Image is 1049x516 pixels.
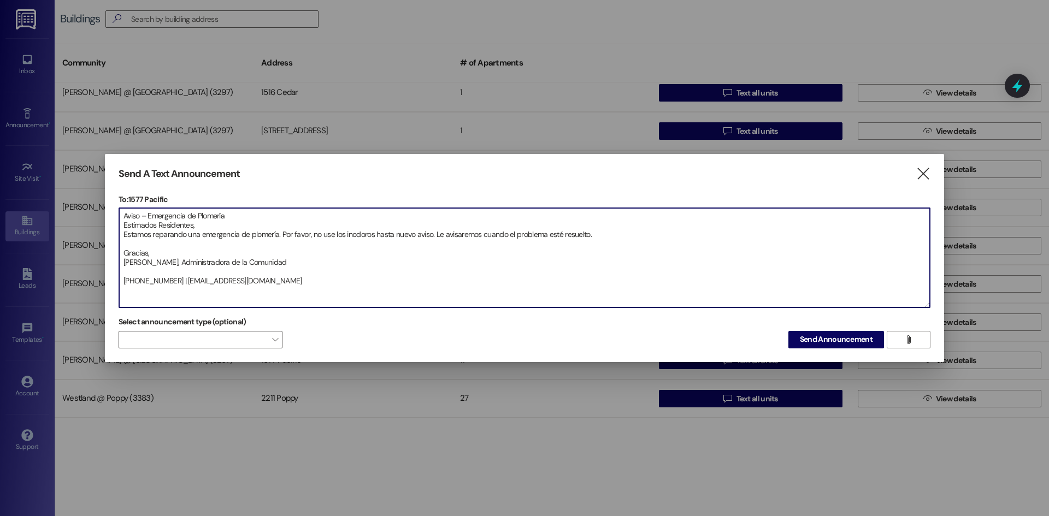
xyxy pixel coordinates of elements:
[119,313,246,330] label: Select announcement type (optional)
[788,331,884,348] button: Send Announcement
[119,208,930,307] textarea: Aviso – Emergencia de Plomería Estimados Residentes, Estamos reparando una emergencia de plomería...
[916,168,930,180] i: 
[904,335,912,344] i: 
[800,334,873,345] span: Send Announcement
[119,194,930,205] p: To: 1577 Pacific
[119,168,240,180] h3: Send A Text Announcement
